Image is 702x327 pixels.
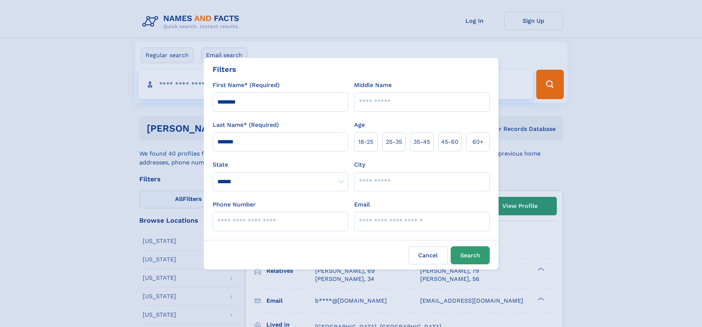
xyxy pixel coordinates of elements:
[213,64,236,75] div: Filters
[213,160,348,169] label: State
[358,138,373,146] span: 18‑25
[213,200,256,209] label: Phone Number
[354,200,370,209] label: Email
[472,138,483,146] span: 60+
[354,121,365,129] label: Age
[354,160,365,169] label: City
[213,81,280,90] label: First Name* (Required)
[386,138,402,146] span: 25‑35
[441,138,458,146] span: 45‑60
[413,138,430,146] span: 35‑45
[354,81,392,90] label: Middle Name
[409,246,448,264] label: Cancel
[213,121,279,129] label: Last Name* (Required)
[451,246,490,264] button: Search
